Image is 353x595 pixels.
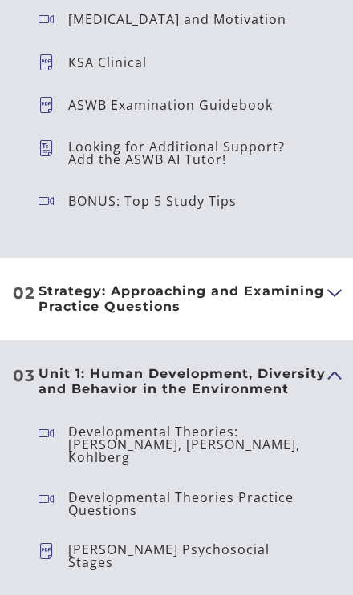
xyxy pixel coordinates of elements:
[13,285,35,301] span: 02
[39,366,327,396] h3: Unit 1: Human Development, Diversity and Behavior in the Environment
[68,140,327,166] p: Looking for Additional Support? Add the ASWB AI Tutor!
[68,491,327,517] p: Developmental Theories Practice Questions
[327,283,340,304] button: Show Content
[68,13,299,26] p: [MEDICAL_DATA] and Motivation
[39,283,327,314] h3: Strategy: Approaching and Examining Practice Questions
[68,56,160,69] p: KSA Clinical
[327,366,340,386] button: Show Content
[68,98,286,111] p: ASWB Examination Guidebook
[13,368,35,384] span: 03
[68,425,327,464] p: Developmental Theories: [PERSON_NAME], [PERSON_NAME], Kohlberg
[68,543,327,569] p: [PERSON_NAME] Psychosocial Stages
[68,195,250,207] p: BONUS: Top 5 Study Tips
